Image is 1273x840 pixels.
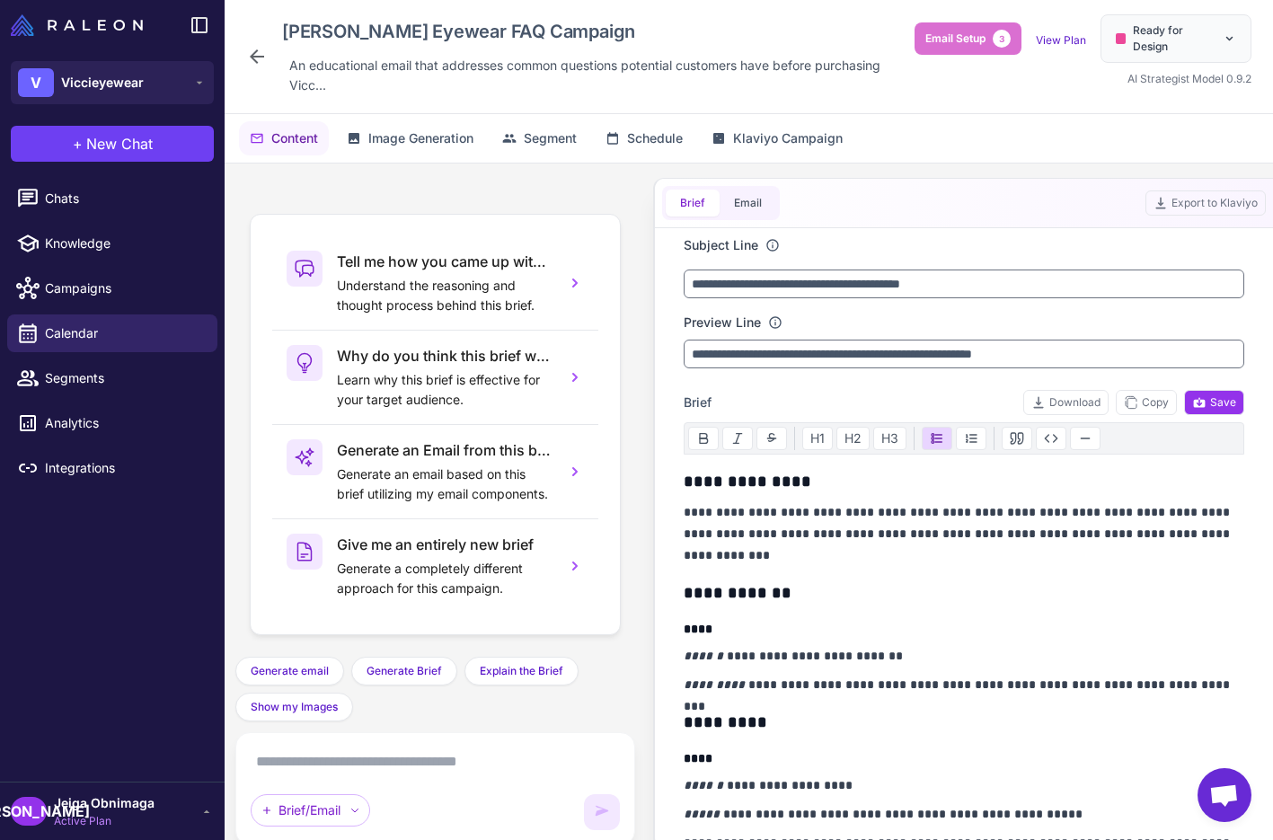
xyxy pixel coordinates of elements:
div: Brief/Email [251,794,370,827]
button: Content [239,121,329,155]
span: Image Generation [368,128,473,148]
p: Generate an email based on this brief utilizing my email components. [337,464,552,504]
span: Save [1192,394,1236,411]
button: Email [720,190,776,217]
span: + [73,133,83,155]
button: H2 [836,427,870,450]
span: Segments [45,368,203,388]
span: Chats [45,189,203,208]
a: View Plan [1036,33,1086,47]
button: VViccieyewear [11,61,214,104]
h3: Tell me how you came up with this brief [337,251,552,272]
span: Schedule [627,128,683,148]
button: Schedule [595,121,694,155]
span: Generate email [251,663,329,679]
span: Generate Brief [367,663,442,679]
button: Klaviyo Campaign [701,121,853,155]
button: Segment [491,121,588,155]
button: Export to Klaviyo [1145,190,1266,216]
span: Show my Images [251,699,338,715]
p: Generate a completely different approach for this campaign. [337,559,552,598]
div: Click to edit description [282,52,915,99]
span: Ready for Design [1133,22,1216,55]
div: V [18,68,54,97]
span: Jeiga Obnimaga [54,793,155,813]
span: Klaviyo Campaign [733,128,843,148]
div: Click to edit campaign name [275,14,915,49]
span: Brief [684,393,712,412]
a: Chats [7,180,217,217]
button: Image Generation [336,121,484,155]
label: Subject Line [684,235,758,255]
a: Campaigns [7,270,217,307]
button: H1 [802,427,833,450]
span: New Chat [86,133,153,155]
a: Open chat [1198,768,1251,822]
div: [PERSON_NAME] [11,797,47,826]
button: Generate Brief [351,657,457,685]
a: Segments [7,359,217,397]
span: Calendar [45,323,203,343]
a: Analytics [7,404,217,442]
button: Email Setup3 [915,22,1021,55]
img: Raleon Logo [11,14,143,36]
span: Knowledge [45,234,203,253]
button: Generate email [235,657,344,685]
span: Viccieyewear [61,73,144,93]
h3: Give me an entirely new brief [337,534,552,555]
span: Explain the Brief [480,663,563,679]
button: Brief [666,190,720,217]
span: Copy [1124,394,1169,411]
h3: Generate an Email from this brief [337,439,552,461]
button: Download [1023,390,1109,415]
button: Explain the Brief [464,657,579,685]
span: 3 [993,30,1011,48]
button: Show my Images [235,693,353,721]
span: Content [271,128,318,148]
span: Segment [524,128,577,148]
p: Understand the reasoning and thought process behind this brief. [337,276,552,315]
span: Email Setup [925,31,986,47]
button: +New Chat [11,126,214,162]
button: Copy [1116,390,1177,415]
a: Calendar [7,314,217,352]
span: Active Plan [54,813,155,829]
span: An educational email that addresses common questions potential customers have before purchasing V... [289,56,907,95]
span: AI Strategist Model 0.9.2 [1127,72,1251,85]
a: Integrations [7,449,217,487]
p: Learn why this brief is effective for your target audience. [337,370,552,410]
span: Campaigns [45,279,203,298]
button: Save [1184,390,1244,415]
label: Preview Line [684,313,761,332]
span: Analytics [45,413,203,433]
button: H3 [873,427,906,450]
span: Integrations [45,458,203,478]
h3: Why do you think this brief will work [337,345,552,367]
a: Knowledge [7,225,217,262]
